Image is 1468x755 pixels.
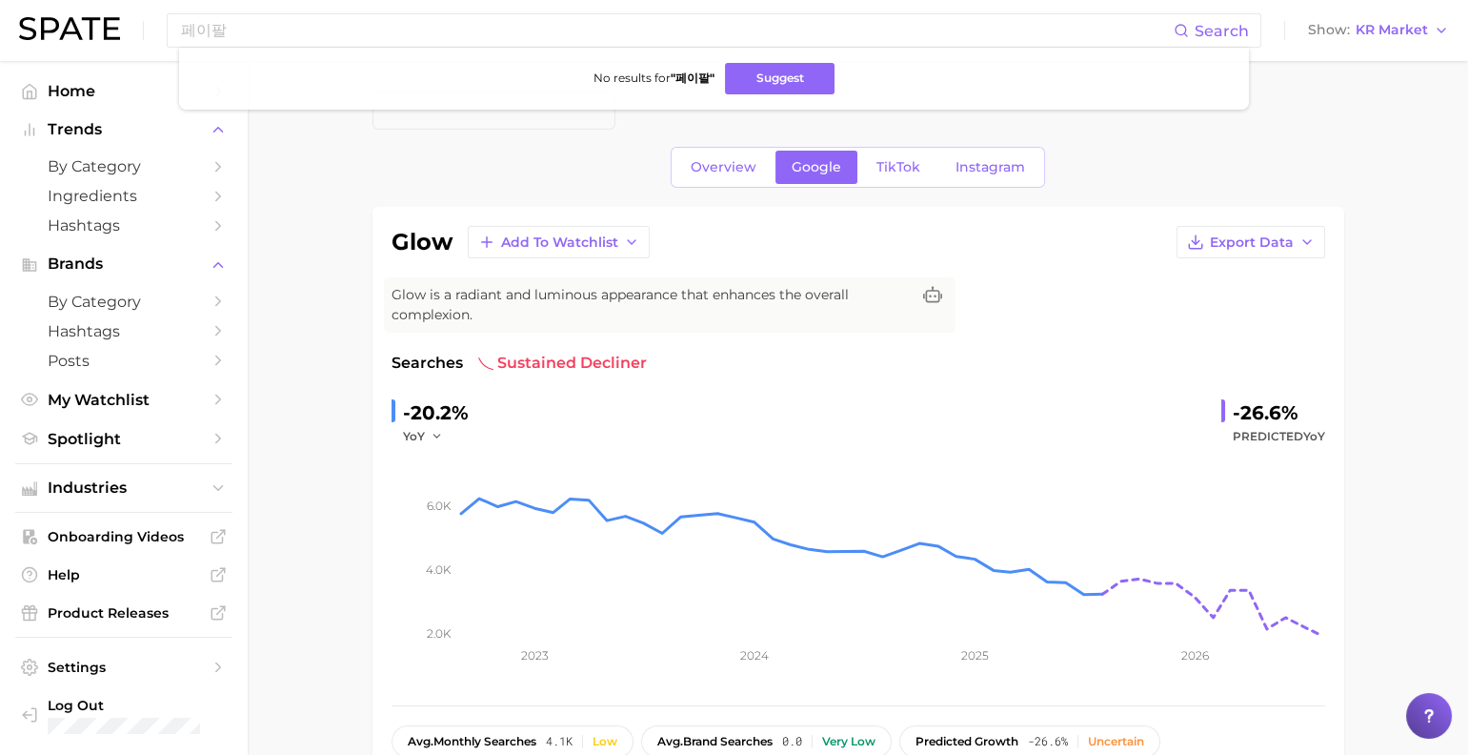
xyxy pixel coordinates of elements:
[48,82,200,100] span: Home
[915,735,1018,748] span: predicted growth
[48,391,200,409] span: My Watchlist
[468,226,650,258] button: Add to Watchlist
[1210,235,1294,251] span: Export Data
[792,159,841,175] span: Google
[403,425,444,448] button: YoY
[478,352,647,375] span: sustained decliner
[48,187,200,205] span: Ingredients
[48,322,200,340] span: Hashtags
[725,63,835,94] button: Suggest
[15,250,232,278] button: Brands
[1233,425,1325,448] span: Predicted
[15,691,232,740] a: Log out. Currently logged in with e-mail doyeon@spate.nyc.
[179,14,1174,47] input: Search here for a brand, industry, or ingredient
[782,735,802,748] span: 0.0
[427,499,452,513] tspan: 6.0k
[48,255,200,273] span: Brands
[691,159,756,175] span: Overview
[1180,648,1208,663] tspan: 2026
[15,152,232,181] a: by Category
[48,352,200,370] span: Posts
[392,231,452,254] h1: glow
[15,385,232,415] a: My Watchlist
[960,648,988,663] tspan: 2025
[1356,25,1428,35] span: KR Market
[593,735,617,748] div: Low
[48,659,200,676] span: Settings
[48,697,217,714] span: Log Out
[426,562,452,577] tspan: 4.0k
[822,735,875,748] div: Very low
[739,648,768,663] tspan: 2024
[15,211,232,240] a: Hashtags
[674,151,773,184] a: Overview
[408,734,433,748] abbr: average
[1303,18,1454,43] button: ShowKR Market
[15,561,232,589] a: Help
[478,356,493,371] img: sustained decliner
[48,480,200,497] span: Industries
[15,522,232,551] a: Onboarding Videos
[48,121,200,138] span: Trends
[48,293,200,311] span: by Category
[15,599,232,627] a: Product Releases
[15,474,232,502] button: Industries
[403,398,469,428] div: -20.2%
[48,216,200,235] span: Hashtags
[657,734,683,748] abbr: average
[48,604,200,622] span: Product Releases
[1233,398,1325,428] div: -26.6%
[670,71,714,85] strong: " 페이팔 "
[48,157,200,175] span: by Category
[19,17,120,40] img: SPATE
[15,181,232,211] a: Ingredients
[939,151,1041,184] a: Instagram
[876,159,920,175] span: TikTok
[520,648,548,663] tspan: 2023
[501,235,618,251] span: Add to Watchlist
[15,316,232,346] a: Hashtags
[1195,22,1249,40] span: Search
[860,151,936,184] a: TikTok
[775,151,857,184] a: Google
[1176,226,1325,258] button: Export Data
[1308,25,1350,35] span: Show
[408,735,536,748] span: monthly searches
[1028,735,1068,748] span: -26.6%
[15,115,232,144] button: Trends
[657,735,773,748] span: brand searches
[403,428,425,444] span: YoY
[15,287,232,316] a: by Category
[1303,429,1325,443] span: YoY
[392,285,910,325] span: Glow is a radiant and luminous appearance that enhances the overall complexion.
[15,76,232,106] a: Home
[48,566,200,583] span: Help
[48,528,200,545] span: Onboarding Videos
[15,424,232,454] a: Spotlight
[1088,735,1144,748] div: Uncertain
[955,159,1025,175] span: Instagram
[593,71,714,87] span: No results for
[15,653,232,682] a: Settings
[427,625,452,640] tspan: 2.0k
[48,430,200,448] span: Spotlight
[546,735,573,748] span: 4.1k
[15,346,232,376] a: Posts
[392,352,463,375] span: Searches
